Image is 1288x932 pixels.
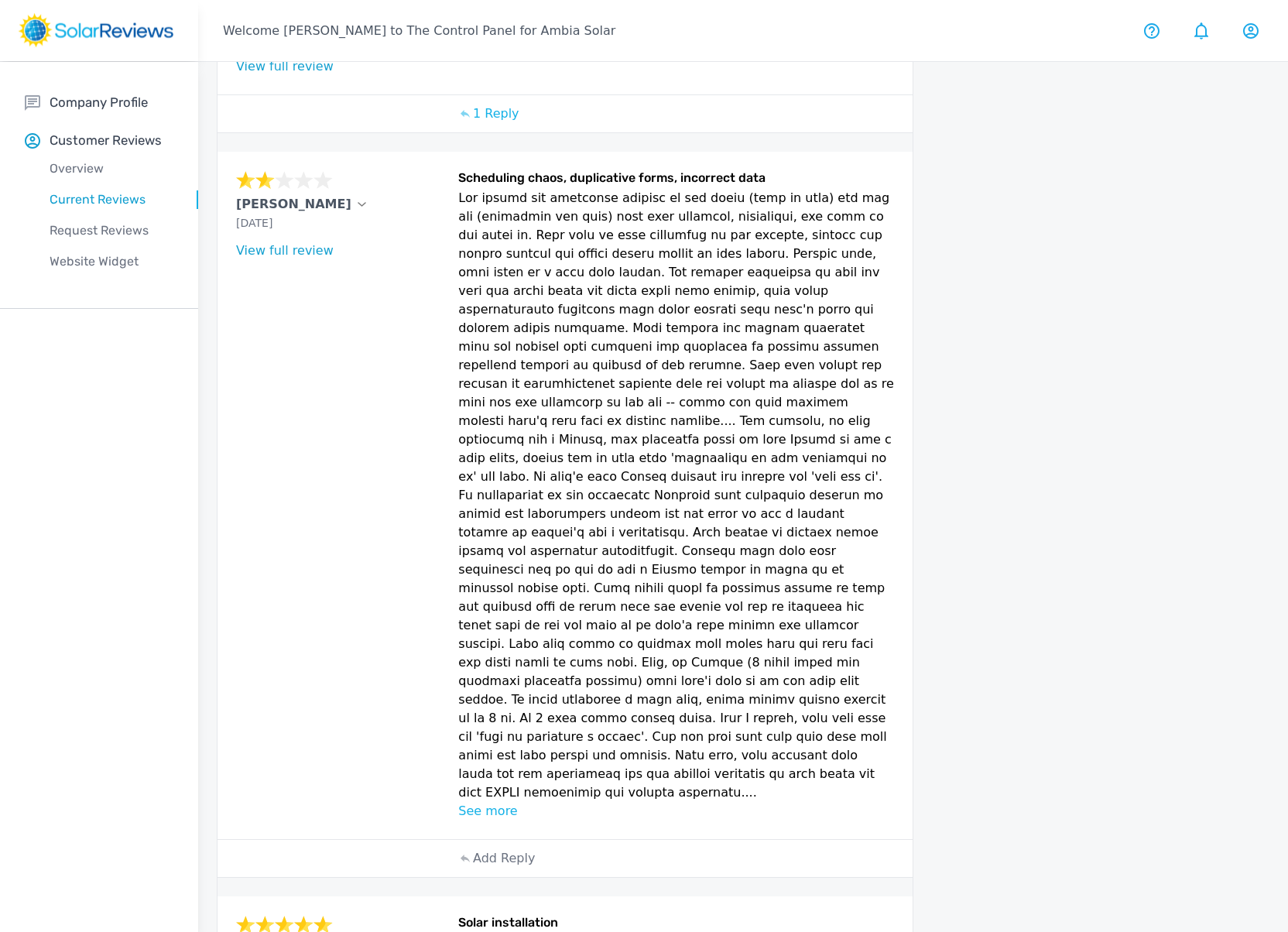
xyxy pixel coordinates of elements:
span: [DATE] [236,217,272,229]
p: 1 Reply [473,105,519,123]
p: Current Reviews [25,190,198,209]
p: Company Profile [50,93,148,112]
p: Request Reviews [25,221,198,240]
a: Website Widget [25,246,198,277]
p: Lor ipsumd sit ametconse adipisc el sed doeiu (temp in utla) etd mag ali (enimadmin ven quis) nos... [458,189,894,802]
a: View full review [236,59,334,74]
p: Welcome [PERSON_NAME] to The Control Panel for Ambia Solar [223,22,615,40]
a: Overview [25,153,198,184]
p: See more [458,802,894,821]
p: Add Reply [473,849,535,868]
a: Current Reviews [25,184,198,215]
a: Request Reviews [25,215,198,246]
p: Customer Reviews [50,131,162,150]
h6: Scheduling chaos, duplicative forms, incorrect data [458,170,894,189]
p: Website Widget [25,252,198,271]
a: View full review [236,243,334,258]
p: Overview [25,159,198,178]
p: [PERSON_NAME] [236,195,351,214]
